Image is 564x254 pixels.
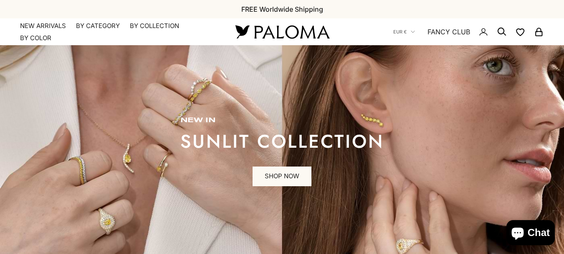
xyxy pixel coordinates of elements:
[393,28,415,36] button: EUR €
[393,18,544,45] nav: Secondary navigation
[180,116,384,125] p: new in
[20,34,51,42] summary: By Color
[20,22,66,30] a: NEW ARRIVALS
[180,133,384,150] p: sunlit collection
[241,4,323,15] p: FREE Worldwide Shipping
[427,26,470,37] a: FANCY CLUB
[76,22,120,30] summary: By Category
[393,28,407,36] span: EUR €
[130,22,179,30] summary: By Collection
[20,22,215,42] nav: Primary navigation
[253,167,311,187] a: SHOP NOW
[504,220,557,247] inbox-online-store-chat: Shopify online store chat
